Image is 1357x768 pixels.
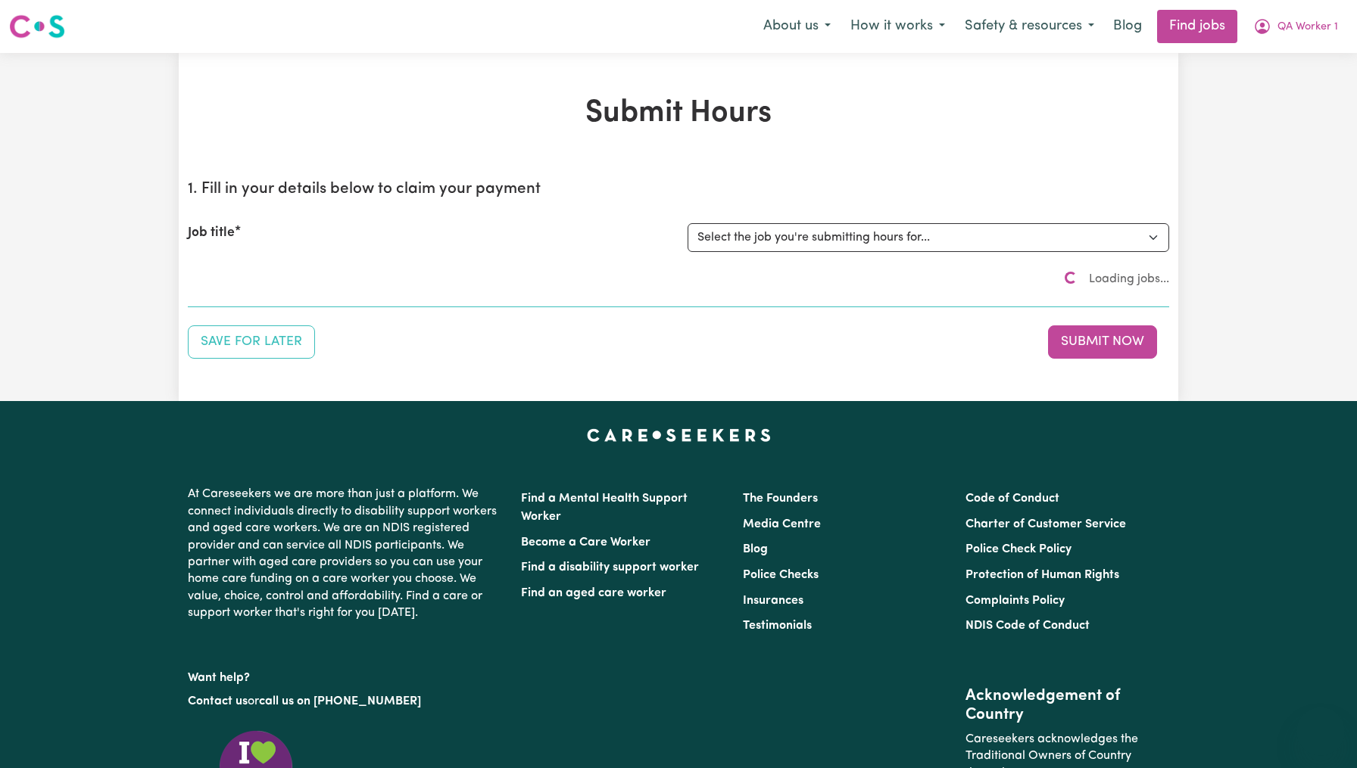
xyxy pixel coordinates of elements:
img: Careseekers logo [9,13,65,40]
a: NDIS Code of Conduct [965,620,1090,632]
a: Code of Conduct [965,493,1059,505]
a: Charter of Customer Service [965,518,1126,530]
a: Protection of Human Rights [965,569,1119,581]
a: Contact us [188,695,248,707]
a: Blog [1104,10,1151,43]
a: Insurances [743,595,803,607]
span: Loading jobs... [1089,270,1169,288]
label: Job title [188,223,235,243]
a: Find a disability support worker [521,561,699,574]
a: Police Checks [743,569,819,581]
button: Save your job report [188,325,315,359]
button: How it works [841,11,955,42]
h1: Submit Hours [188,95,1169,132]
h2: Acknowledgement of Country [965,687,1169,725]
a: Find an aged care worker [521,587,666,599]
p: At Careseekers we are more than just a platform. We connect individuals directly to disability su... [188,480,503,627]
button: My Account [1243,11,1348,42]
a: Find a Mental Health Support Worker [521,493,688,523]
a: Become a Care Worker [521,536,650,549]
p: Want help? [188,664,503,686]
button: Safety & resources [955,11,1104,42]
a: call us on [PHONE_NUMBER] [259,695,421,707]
a: Find jobs [1157,10,1237,43]
a: Media Centre [743,518,821,530]
a: Testimonials [743,620,812,632]
a: The Founders [743,493,818,505]
a: Careseekers home page [587,428,771,440]
a: Careseekers logo [9,9,65,44]
p: or [188,687,503,716]
h2: 1. Fill in your details below to claim your payment [188,180,1169,199]
span: QA Worker 1 [1277,19,1338,36]
a: Blog [743,543,768,555]
iframe: Button to launch messaging window [1296,707,1345,756]
button: About us [753,11,841,42]
button: Submit your job report [1048,325,1157,359]
a: Complaints Policy [965,595,1065,607]
a: Police Check Policy [965,543,1072,555]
